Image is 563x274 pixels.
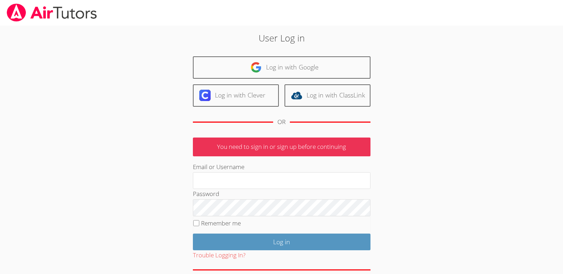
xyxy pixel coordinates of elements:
[193,234,370,250] input: Log in
[193,138,370,156] p: You need to sign in or sign up before continuing
[250,62,262,73] img: google-logo-50288ca7cdecda66e5e0955fdab243c47b7ad437acaf1139b6f446037453330a.svg
[130,31,434,45] h2: User Log in
[193,56,370,79] a: Log in with Google
[199,90,211,101] img: clever-logo-6eab21bc6e7a338710f1a6ff85c0baf02591cd810cc4098c63d3a4b26e2feb20.svg
[277,117,286,127] div: OR
[201,219,241,227] label: Remember me
[193,190,219,198] label: Password
[291,90,302,101] img: classlink-logo-d6bb404cc1216ec64c9a2012d9dc4662098be43eaf13dc465df04b49fa7ab582.svg
[193,250,245,261] button: Trouble Logging In?
[193,84,279,107] a: Log in with Clever
[193,163,244,171] label: Email or Username
[6,4,98,22] img: airtutors_banner-c4298cdbf04f3fff15de1276eac7730deb9818008684d7c2e4769d2f7ddbe033.png
[285,84,370,107] a: Log in with ClassLink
